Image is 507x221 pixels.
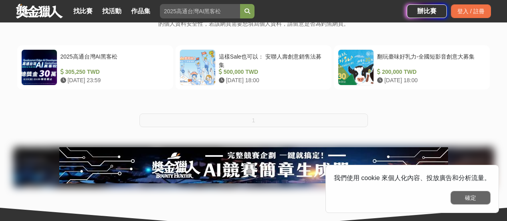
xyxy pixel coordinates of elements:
[99,6,125,17] a: 找活動
[219,76,324,85] div: [DATE] 18:00
[450,191,491,205] button: 確定
[219,68,324,76] div: 500,000 TWD
[138,10,369,36] p: 提醒您，您即將連結至獎金獵人以外的網頁。此網頁可能隱藏木馬病毒程式；同時，為確保您的個人資料安全性，若該網頁需要您填寫個人資料，請留意是否為釣魚網頁。
[377,68,483,76] div: 200,000 TWD
[160,4,240,18] input: 2025高通台灣AI黑客松
[451,4,491,18] div: 登入 / 註冊
[70,6,96,17] a: 找比賽
[17,45,173,89] a: 2025高通台灣AI黑客松 305,250 TWD [DATE] 23:59
[377,76,483,85] div: [DATE] 18:00
[176,45,331,89] a: 這樣Sale也可以： 安聯人壽創意銷售法募集 500,000 TWD [DATE] 18:00
[59,147,448,183] img: e66c81bb-b616-479f-8cf1-2a61d99b1888.jpg
[407,4,447,18] a: 辦比賽
[219,53,324,68] div: 這樣Sale也可以： 安聯人壽創意銷售法募集
[139,114,368,127] button: 1
[61,68,166,76] div: 305,250 TWD
[61,76,166,85] div: [DATE] 23:59
[334,45,490,89] a: 翻玩臺味好乳力-全國短影音創意大募集 200,000 TWD [DATE] 18:00
[61,53,166,68] div: 2025高通台灣AI黑客松
[377,53,483,68] div: 翻玩臺味好乳力-全國短影音創意大募集
[334,174,491,181] span: 我們使用 cookie 來個人化內容、投放廣告和分析流量。
[128,6,154,17] a: 作品集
